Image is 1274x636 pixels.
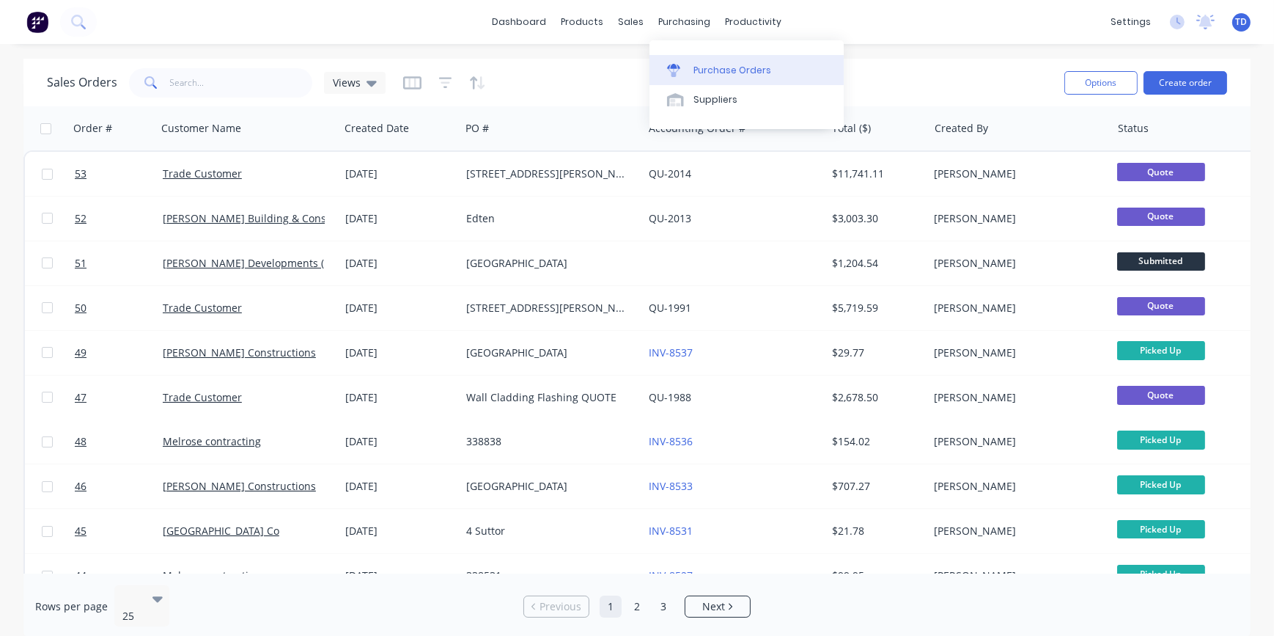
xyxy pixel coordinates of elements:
[1144,71,1227,95] button: Create order
[702,599,725,614] span: Next
[934,256,1097,271] div: [PERSON_NAME]
[75,479,86,494] span: 46
[832,524,918,538] div: $21.78
[649,301,691,315] a: QU-1991
[73,121,112,136] div: Order #
[75,346,86,360] span: 49
[600,596,622,618] a: Page 1 is your current page
[611,11,652,33] div: sales
[466,569,629,583] div: 338531
[75,152,163,196] a: 53
[1117,475,1205,494] span: Picked Up
[75,464,163,508] a: 46
[345,479,454,494] div: [DATE]
[832,390,918,405] div: $2,678.50
[75,524,86,538] span: 45
[75,554,163,598] a: 44
[75,286,163,330] a: 50
[465,121,489,136] div: PO #
[832,301,918,315] div: $5,719.59
[540,599,581,614] span: Previous
[934,569,1097,583] div: [PERSON_NAME]
[75,211,86,226] span: 52
[163,167,242,180] a: Trade Customer
[75,434,86,449] span: 48
[649,434,693,448] a: INV-8536
[649,569,693,582] a: INV-8527
[35,599,108,614] span: Rows per page
[163,390,242,404] a: Trade Customer
[161,121,241,136] div: Customer Name
[163,346,316,359] a: [PERSON_NAME] Constructions
[345,524,454,538] div: [DATE]
[75,167,86,181] span: 53
[1117,386,1205,404] span: Quote
[345,121,409,136] div: Created Date
[1117,341,1205,359] span: Picked Up
[1117,520,1205,538] span: Picked Up
[75,420,163,464] a: 48
[518,596,756,618] ul: Pagination
[163,524,279,538] a: [GEOGRAPHIC_DATA] Co
[163,569,261,582] a: Melrose contracting
[649,479,693,493] a: INV-8533
[832,434,918,449] div: $154.02
[652,11,718,33] div: purchasing
[466,301,629,315] div: [STREET_ADDRESS][PERSON_NAME]
[345,390,454,405] div: [DATE]
[832,167,918,181] div: $11,741.11
[75,376,163,420] a: 47
[649,55,844,84] a: Purchase Orders
[934,434,1097,449] div: [PERSON_NAME]
[75,301,86,315] span: 50
[649,524,693,538] a: INV-8531
[649,167,691,180] a: QU-2014
[345,256,454,271] div: [DATE]
[345,434,454,449] div: [DATE]
[649,390,691,404] a: QU-1988
[345,346,454,360] div: [DATE]
[832,256,918,271] div: $1,204.54
[485,11,554,33] a: dashboard
[1117,565,1205,583] span: Picked Up
[652,596,674,618] a: Page 3
[1117,163,1205,181] span: Quote
[1117,208,1205,226] span: Quote
[75,509,163,553] a: 45
[466,434,629,449] div: 338838
[935,121,988,136] div: Created By
[466,211,629,226] div: Edten
[345,301,454,315] div: [DATE]
[1117,431,1205,449] span: Picked Up
[554,11,611,33] div: products
[649,211,691,225] a: QU-2013
[718,11,789,33] div: productivity
[466,390,629,405] div: Wall Cladding Flashing QUOTE
[649,346,693,359] a: INV-8537
[163,211,365,225] a: [PERSON_NAME] Building & Construction
[693,64,771,77] div: Purchase Orders
[75,197,163,241] a: 52
[693,93,737,106] div: Suppliers
[934,301,1097,315] div: [PERSON_NAME]
[934,479,1097,494] div: [PERSON_NAME]
[1064,71,1138,95] button: Options
[934,346,1097,360] div: [PERSON_NAME]
[1236,15,1248,29] span: TD
[649,85,844,114] a: Suppliers
[1117,297,1205,315] span: Quote
[170,68,313,98] input: Search...
[832,346,918,360] div: $29.77
[163,256,464,270] a: [PERSON_NAME] Developments ([GEOGRAPHIC_DATA]) Pty Ltd
[934,390,1097,405] div: [PERSON_NAME]
[832,569,918,583] div: $99.95
[75,331,163,375] a: 49
[524,599,589,614] a: Previous page
[832,211,918,226] div: $3,003.30
[934,524,1097,538] div: [PERSON_NAME]
[75,241,163,285] a: 51
[47,76,117,89] h1: Sales Orders
[163,434,261,448] a: Melrose contracting
[163,301,242,315] a: Trade Customer
[333,75,361,90] span: Views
